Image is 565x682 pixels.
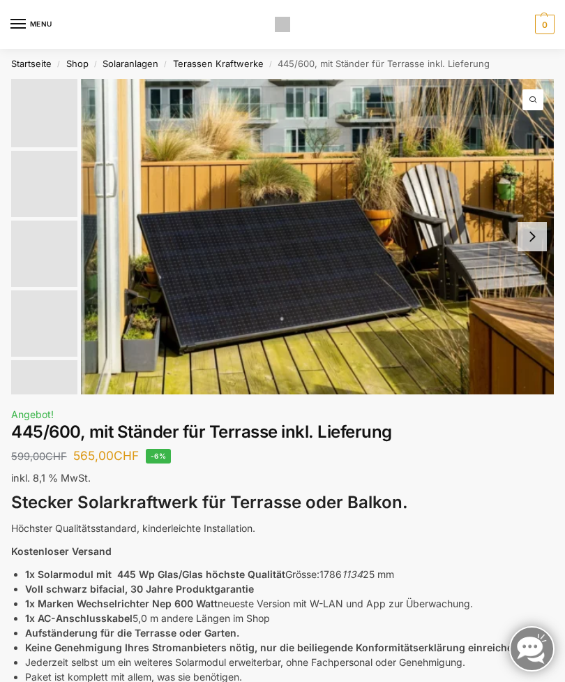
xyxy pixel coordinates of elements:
a: Solar Panel im edlen Schwarz mit Ständer2WP8TCY scaled scaled scaled [81,79,554,394]
strong: 1x AC-Anschlusskabel [25,612,133,624]
a: Solaranlagen [103,58,158,69]
span: CHF [114,448,139,463]
a: 0 [532,15,555,34]
img: H2c172fe1dfc145729fae6a5890126e09w.jpg_960x960_39c920dd-527c-43d8-9d2f-57e1d41b5fed_1445x [11,221,77,287]
button: Next slide [518,222,547,251]
strong: Kostenloser Versand [11,545,112,557]
em: 1134 [342,568,363,580]
h1: 445/600, mit Ständer für Terrasse inkl. Lieferung [11,422,554,443]
strong: Keine Genehmigung Ihres Stromanbieters nötig, nur die beiliegende Konformitätserklärung einreichen. [25,642,522,653]
img: Anschlusskabel-3meter [11,290,77,357]
span: / [264,59,278,70]
strong: 30 Jahre Produktgarantie [130,583,254,595]
span: 0 [535,15,555,34]
button: Menu [10,14,52,35]
img: Solaranlagen, Speicheranlagen und Energiesparprodukte [275,17,290,32]
img: Solar Panel im edlen Schwarz mit Ständer [11,151,77,217]
bdi: 565,00 [73,448,139,463]
li: Jederzeit selbst um ein weiteres Solarmodul erweiterbar, ohne Fachpersonal oder Genehmigung. [25,655,554,669]
span: -6% [146,449,171,464]
p: Höchster Qualitätsstandard, kinderleichte Installation. [11,521,554,535]
li: neueste Version mit W-LAN und App zur Überwachung. [25,596,554,611]
span: / [89,59,103,70]
span: inkl. 8,1 % MwSt. [11,472,91,484]
img: Solar Panel im edlen Schwarz mit Ständer [81,79,554,394]
a: Terassen Kraftwerke [173,58,264,69]
nav: Cart contents [532,15,555,34]
strong: 1x Marken Wechselrichter Nep 600 Watt [25,598,218,609]
img: Solar Panel im edlen Schwarz mit Ständer [11,79,77,147]
strong: Voll schwarz bifacial, [25,583,128,595]
span: / [158,59,173,70]
strong: 1x Solarmodul mit 445 Wp Glas/Glas höchste Qualität [25,568,285,580]
span: / [52,59,66,70]
a: Startseite [11,58,52,69]
li: 5,0 m andere Längen im Shop [25,611,554,625]
span: 1786 25 mm [319,568,394,580]
bdi: 599,00 [11,450,67,463]
span: CHF [45,450,67,463]
li: Grösse: [25,567,554,581]
strong: Stecker Solarkraftwerk für Terrasse oder Balkon. [11,492,408,512]
span: Angebot! [11,408,54,420]
strong: Aufständerung für die Terrasse oder Garten. [25,627,239,639]
a: Shop [66,58,89,69]
img: Bificial 30 % mehr Leistung [11,360,77,427]
nav: Breadcrumb [11,49,554,79]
